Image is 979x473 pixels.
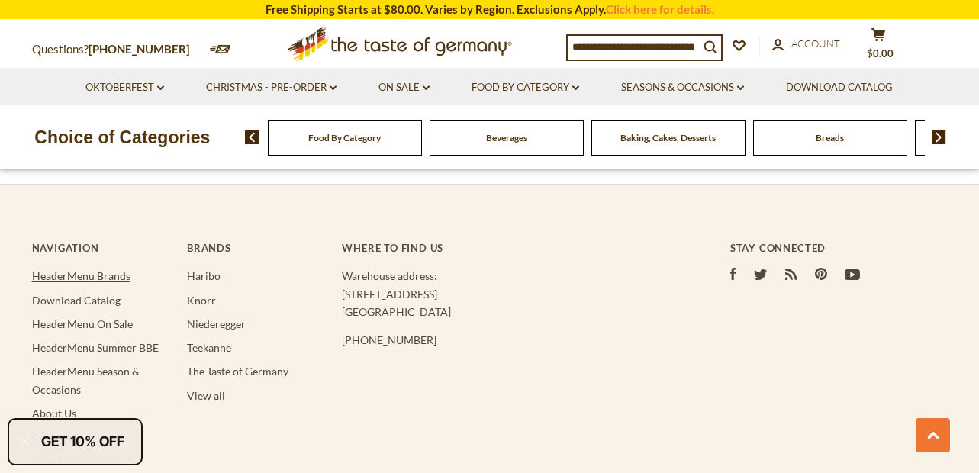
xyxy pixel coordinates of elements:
[89,42,190,56] a: [PHONE_NUMBER]
[187,294,216,307] a: Knorr
[791,37,840,50] span: Account
[187,269,221,282] a: Haribo
[730,242,948,254] h4: Stay Connected
[308,132,381,143] a: Food By Category
[772,36,840,53] a: Account
[32,294,121,307] a: Download Catalog
[342,331,668,349] p: [PHONE_NUMBER]
[932,130,946,144] img: next arrow
[472,79,579,96] a: Food By Category
[187,317,246,330] a: Niederegger
[786,79,893,96] a: Download Catalog
[856,27,902,66] button: $0.00
[342,242,668,254] h4: Where to find us
[187,365,288,378] a: The Taste of Germany
[245,130,259,144] img: previous arrow
[32,269,130,282] a: HeaderMenu Brands
[187,389,225,402] a: View all
[867,47,894,60] span: $0.00
[187,242,327,254] h4: Brands
[32,317,133,330] a: HeaderMenu On Sale
[206,79,337,96] a: Christmas - PRE-ORDER
[85,79,164,96] a: Oktoberfest
[32,40,201,60] p: Questions?
[342,267,668,320] p: Warehouse address: [STREET_ADDRESS] [GEOGRAPHIC_DATA]
[32,365,140,395] a: HeaderMenu Season & Occasions
[32,407,76,420] a: About Us
[32,455,114,468] a: Meet Our Brands
[32,242,172,254] h4: Navigation
[378,79,430,96] a: On Sale
[621,79,744,96] a: Seasons & Occasions
[32,341,159,354] a: HeaderMenu Summer BBE
[606,2,714,16] a: Click here for details.
[620,132,716,143] a: Baking, Cakes, Desserts
[486,132,527,143] a: Beverages
[816,132,844,143] a: Breads
[187,341,231,354] a: Teekanne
